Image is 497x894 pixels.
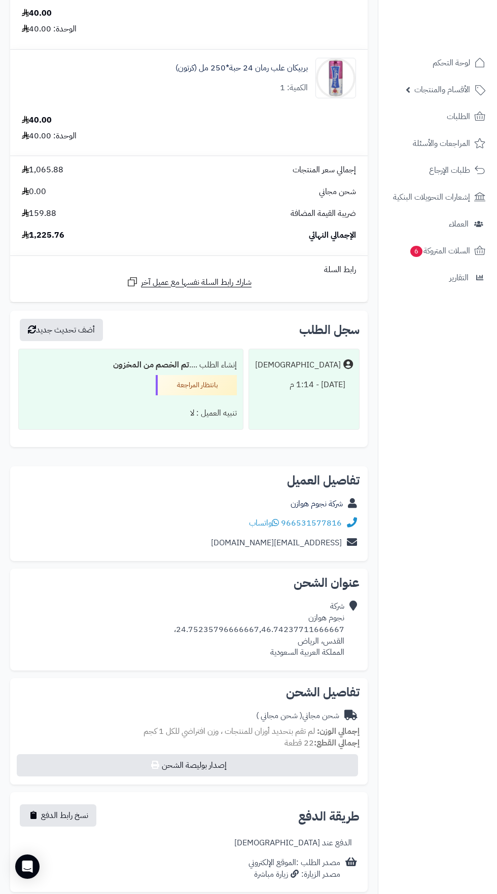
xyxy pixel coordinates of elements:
[144,725,315,737] span: لم تقم بتحديد أوزان للمنتجات ، وزن افتراضي للكل 1 كجم
[113,359,189,371] b: تم الخصم من المخزون
[285,737,360,749] small: 22 قطعة
[255,359,341,371] div: [DEMOGRAPHIC_DATA]
[22,23,77,35] div: الوحدة: 40.00
[433,56,470,70] span: لوحة التحكم
[429,163,470,177] span: طلبات الإرجاع
[384,104,491,129] a: الطلبات
[314,737,360,749] strong: إجمالي القطع:
[384,266,491,290] a: التقارير
[22,208,56,219] span: 159.88
[20,319,103,341] button: أضف تحديث جديد
[299,324,360,336] h3: سجل الطلب
[449,271,469,285] span: التقارير
[384,185,491,209] a: إشعارات التحويلات البنكية
[255,375,353,395] div: [DATE] - 1:14 م
[141,277,252,288] span: شارك رابط السلة نفسها مع عميل آخر
[409,244,470,258] span: السلات المتروكة
[15,854,40,879] div: Open Intercom Messenger
[22,164,63,176] span: 1,065.88
[414,83,470,97] span: الأقسام والمنتجات
[22,186,46,198] span: 0.00
[317,725,360,737] strong: إجمالي الوزن:
[17,754,358,776] button: إصدار بوليصة الشحن
[41,809,88,822] span: نسخ رابط الدفع
[384,239,491,263] a: السلات المتروكة6
[156,375,237,395] div: بانتظار المراجعة
[384,212,491,236] a: العملاء
[25,355,237,375] div: إنشاء الطلب ....
[18,577,360,589] h2: عنوان الشحن
[291,208,356,219] span: ضريبة القيمة المضافة
[384,51,491,75] a: لوحة التحكم
[25,403,237,423] div: تنبيه العميل : لا
[175,62,308,74] a: بربيكان علب رمان 24 حبة*250 مل (كرتون)
[14,264,364,276] div: رابط السلة
[449,217,469,231] span: العملاء
[393,190,470,204] span: إشعارات التحويلات البنكية
[211,537,342,549] a: [EMAIL_ADDRESS][DOMAIN_NAME]
[280,82,308,94] div: الكمية: 1
[384,158,491,182] a: طلبات الإرجاع
[126,276,252,288] a: شارك رابط السلة نفسها مع عميل آخر
[249,517,279,529] a: واتساب
[18,686,360,698] h2: تفاصيل الشحن
[256,710,302,722] span: ( شحن مجاني )
[22,115,52,126] div: 40.00
[20,804,96,827] button: نسخ رابط الدفع
[316,58,356,98] img: 1747826414-61V-OTj5P4L._AC_SL1400-90x90.jpg
[298,810,360,823] h2: طريقة الدفع
[234,837,352,849] div: الدفع عند [DEMOGRAPHIC_DATA]
[22,130,77,142] div: الوحدة: 40.00
[256,710,339,722] div: شحن مجاني
[447,109,470,124] span: الطلبات
[248,869,340,880] div: مصدر الزيارة: زيارة مباشرة
[22,230,64,241] span: 1,225.76
[22,8,52,19] div: 40.00
[309,230,356,241] span: الإجمالي النهائي
[319,186,356,198] span: شحن مجاني
[281,517,342,529] a: 966531577816
[291,498,343,510] a: شركة نجوم هوازن
[248,857,340,880] div: مصدر الطلب :الموقع الإلكتروني
[384,131,491,156] a: المراجعات والأسئلة
[413,136,470,151] span: المراجعات والأسئلة
[293,164,356,176] span: إجمالي سعر المنتجات
[174,601,344,658] div: شركة نجوم هوازن 24.75235796666667,46.74237711666667، القدس، الرياض المملكة العربية السعودية
[18,474,360,487] h2: تفاصيل العميل
[410,246,422,257] span: 6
